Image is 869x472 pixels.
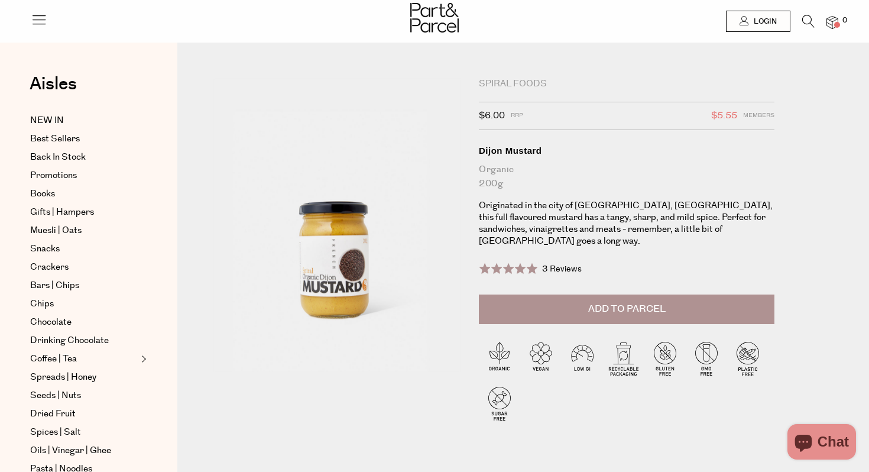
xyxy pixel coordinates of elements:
span: Promotions [30,169,77,183]
span: Login [751,17,777,27]
span: Drinking Chocolate [30,334,109,348]
span: Back In Stock [30,150,86,164]
span: Snacks [30,242,60,256]
div: Spiral Foods [479,78,774,90]
span: Coffee | Tea [30,352,77,366]
button: Expand/Collapse Coffee | Tea [138,352,147,366]
span: Seeds | Nuts [30,389,81,403]
span: Aisles [30,71,77,97]
span: Bars | Chips [30,279,79,293]
p: Originated in the city of [GEOGRAPHIC_DATA], [GEOGRAPHIC_DATA], this full flavoured mustard has a... [479,200,774,247]
div: Dijon Mustard [479,145,774,157]
a: Promotions [30,169,138,183]
img: P_P-ICONS-Live_Bec_V11_GMO_Free.svg [686,338,727,379]
inbox-online-store-chat: Shopify online store chat [784,424,860,463]
span: Muesli | Oats [30,224,82,238]
a: Seeds | Nuts [30,389,138,403]
a: Gifts | Hampers [30,205,138,219]
a: Muesli | Oats [30,224,138,238]
span: Chocolate [30,315,72,329]
span: Books [30,187,55,201]
span: Members [743,108,774,124]
a: Drinking Chocolate [30,334,138,348]
img: P_P-ICONS-Live_Bec_V11_Gluten_Free.svg [644,338,686,379]
img: P_P-ICONS-Live_Bec_V11_Organic.svg [479,338,520,379]
a: Coffee | Tea [30,352,138,366]
img: P_P-ICONS-Live_Bec_V11_Recyclable_Packaging.svg [603,338,644,379]
span: Gifts | Hampers [30,205,94,219]
a: 0 [826,16,838,28]
span: Oils | Vinegar | Ghee [30,444,111,458]
div: Organic 200g [479,163,774,191]
a: Aisles [30,75,77,105]
span: NEW IN [30,114,64,128]
a: Chocolate [30,315,138,329]
button: Add to Parcel [479,295,774,324]
span: Chips [30,297,54,311]
span: Dried Fruit [30,407,76,421]
span: Spreads | Honey [30,370,96,384]
a: Best Sellers [30,132,138,146]
a: Spices | Salt [30,425,138,439]
a: Bars | Chips [30,279,138,293]
a: Login [726,11,790,32]
span: $5.55 [711,108,737,124]
img: P_P-ICONS-Live_Bec_V11_Vegan.svg [520,338,562,379]
span: Crackers [30,260,69,274]
a: Oils | Vinegar | Ghee [30,444,138,458]
span: 0 [839,15,850,26]
a: Spreads | Honey [30,370,138,384]
span: Add to Parcel [588,302,666,316]
a: Crackers [30,260,138,274]
a: Dried Fruit [30,407,138,421]
span: $6.00 [479,108,505,124]
img: P_P-ICONS-Live_Bec_V11_Low_Gi.svg [562,338,603,379]
img: P_P-ICONS-Live_Bec_V11_Plastic_Free.svg [727,338,769,379]
a: Chips [30,297,138,311]
a: Books [30,187,138,201]
span: Spices | Salt [30,425,81,439]
img: Part&Parcel [410,3,459,33]
span: RRP [511,108,523,124]
a: Back In Stock [30,150,138,164]
img: P_P-ICONS-Live_Bec_V11_Sugar_Free.svg [479,383,520,424]
a: Snacks [30,242,138,256]
span: Best Sellers [30,132,80,146]
a: NEW IN [30,114,138,128]
span: 3 Reviews [542,263,582,275]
